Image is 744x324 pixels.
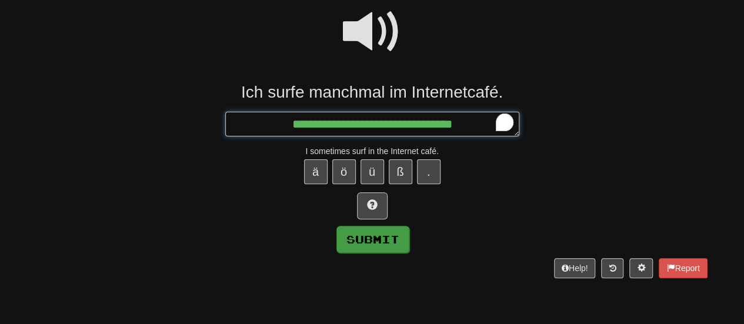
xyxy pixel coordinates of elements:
[417,159,441,184] button: .
[37,145,708,157] div: I sometimes surf in the Internet café.
[554,258,596,278] button: Help!
[225,112,519,136] textarea: To enrich screen reader interactions, please activate Accessibility in Grammarly extension settings
[601,258,623,278] button: Round history (alt+y)
[304,159,328,184] button: ä
[357,192,388,219] button: Hint!
[336,226,409,253] button: Submit
[361,159,384,184] button: ü
[37,82,708,103] div: Ich surfe manchmal im Internetcafé.
[389,159,412,184] button: ß
[659,258,707,278] button: Report
[332,159,356,184] button: ö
